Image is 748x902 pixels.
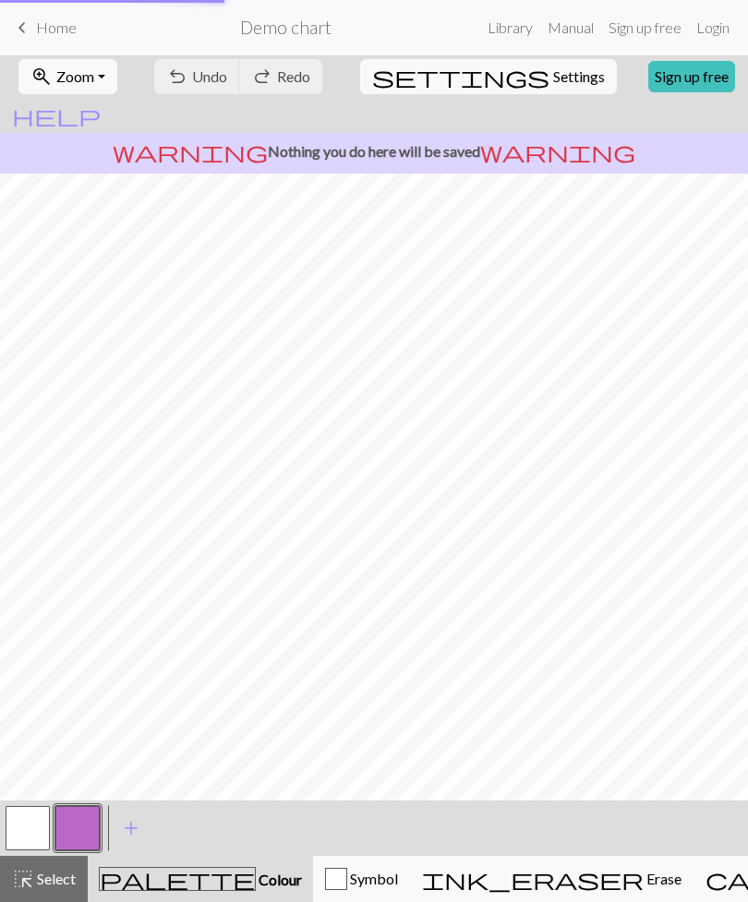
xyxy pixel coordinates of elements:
span: keyboard_arrow_left [11,15,33,41]
a: Library [480,9,540,46]
span: Settings [553,66,605,88]
p: Nothing you do here will be saved [7,140,741,162]
span: Select [34,870,76,887]
span: warning [113,138,268,164]
a: Manual [540,9,601,46]
button: Zoom [18,59,117,94]
h2: Demo chart [240,17,332,38]
a: Sign up free [648,61,735,92]
span: settings [372,64,549,90]
button: Erase [410,856,694,902]
button: Colour [88,856,313,902]
span: Home [36,18,77,36]
a: Sign up free [601,9,689,46]
span: palette [100,866,255,892]
a: Home [11,12,77,43]
span: Symbol [347,870,398,887]
span: help [12,102,101,128]
span: warning [480,138,635,164]
span: ink_eraser [422,866,644,892]
span: Zoom [56,67,94,85]
span: Colour [256,871,302,888]
button: Symbol [313,856,410,902]
span: Erase [644,870,682,887]
span: zoom_in [30,64,53,90]
span: highlight_alt [12,866,34,892]
button: SettingsSettings [360,59,617,94]
a: Login [689,9,737,46]
span: add [120,815,142,841]
i: Settings [372,66,549,88]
